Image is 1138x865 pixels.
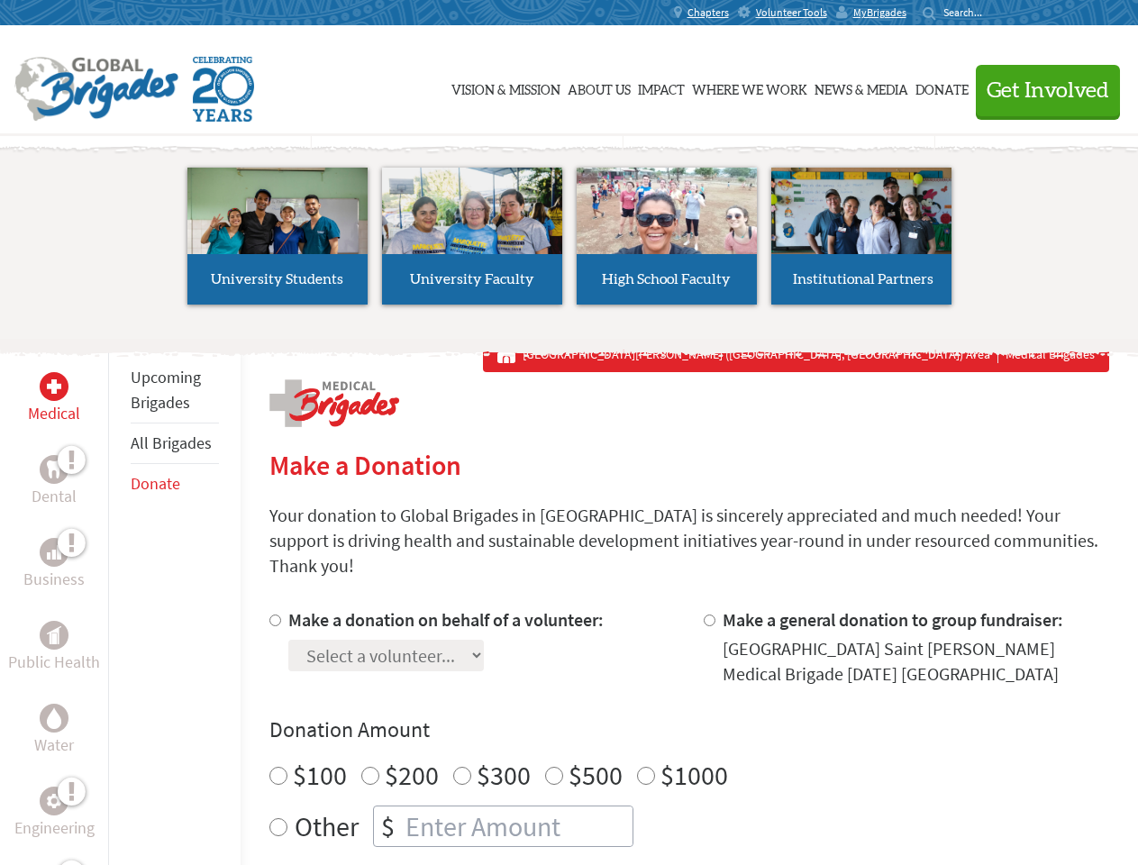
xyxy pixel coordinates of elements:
a: Where We Work [692,42,807,132]
a: WaterWater [34,704,74,758]
li: Donate [131,464,219,504]
a: EngineeringEngineering [14,787,95,841]
a: MedicalMedical [28,372,80,426]
p: Medical [28,401,80,426]
p: Your donation to Global Brigades in [GEOGRAPHIC_DATA] is sincerely appreciated and much needed! Y... [269,503,1109,578]
label: $100 [293,758,347,792]
button: Get Involved [976,65,1120,116]
img: Engineering [47,794,61,808]
p: Water [34,733,74,758]
a: Impact [638,42,685,132]
div: [GEOGRAPHIC_DATA] Saint [PERSON_NAME] Medical Brigade [DATE] [GEOGRAPHIC_DATA] [723,636,1109,687]
a: All Brigades [131,432,212,453]
a: University Faculty [382,168,562,305]
a: Donate [915,42,969,132]
span: Institutional Partners [793,272,933,287]
a: DentalDental [32,455,77,509]
p: Engineering [14,815,95,841]
li: All Brigades [131,423,219,464]
span: University Faculty [410,272,534,287]
img: Business [47,545,61,560]
img: Global Brigades Celebrating 20 Years [193,57,254,122]
span: High School Faculty [602,272,731,287]
label: $1000 [660,758,728,792]
div: Public Health [40,621,68,650]
a: Donate [131,473,180,494]
span: Volunteer Tools [756,5,827,20]
label: $200 [385,758,439,792]
div: $ [374,806,402,846]
div: Engineering [40,787,68,815]
a: Institutional Partners [771,168,951,305]
div: Business [40,538,68,567]
span: University Students [211,272,343,287]
li: Upcoming Brigades [131,358,219,423]
a: BusinessBusiness [23,538,85,592]
input: Enter Amount [402,806,633,846]
span: MyBrigades [853,5,906,20]
a: High School Faculty [577,168,757,305]
img: Water [47,707,61,728]
label: Make a general donation to group fundraiser: [723,608,1063,631]
p: Business [23,567,85,592]
h2: Make a Donation [269,449,1109,481]
img: Medical [47,379,61,394]
span: Get Involved [987,80,1109,102]
img: menu_brigades_submenu_2.jpg [382,168,562,288]
div: Dental [40,455,68,484]
div: Water [40,704,68,733]
label: $300 [477,758,531,792]
img: Dental [47,460,61,478]
a: Upcoming Brigades [131,367,201,413]
a: Public HealthPublic Health [8,621,100,675]
img: menu_brigades_submenu_4.jpg [771,168,951,287]
a: Vision & Mission [451,42,560,132]
label: $500 [569,758,623,792]
img: menu_brigades_submenu_3.jpg [577,168,757,255]
img: logo-medical.png [269,379,399,427]
h4: Donation Amount [269,715,1109,744]
a: University Students [187,168,368,305]
div: Medical [40,372,68,401]
img: menu_brigades_submenu_1.jpg [187,168,368,287]
img: Global Brigades Logo [14,57,178,122]
input: Search... [943,5,995,19]
p: Dental [32,484,77,509]
a: About Us [568,42,631,132]
p: Public Health [8,650,100,675]
label: Other [295,806,359,847]
a: News & Media [815,42,908,132]
span: Chapters [687,5,729,20]
img: Public Health [47,626,61,644]
label: Make a donation on behalf of a volunteer: [288,608,604,631]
